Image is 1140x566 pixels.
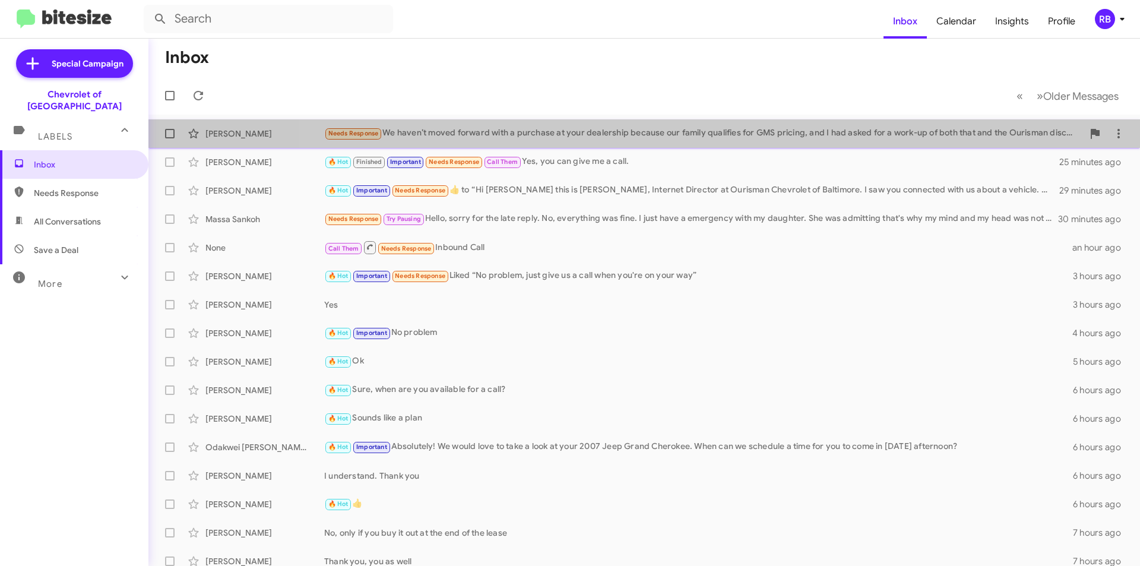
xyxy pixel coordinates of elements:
div: Odakwei [PERSON_NAME] [205,441,324,453]
div: Sounds like a plan [324,412,1073,425]
span: Needs Response [381,245,432,252]
span: Important [356,272,387,280]
span: Finished [356,158,382,166]
span: Special Campaign [52,58,123,69]
a: Inbox [883,4,927,39]
div: [PERSON_NAME] [205,327,324,339]
div: Hello, sorry for the late reply. No, everything was fine. I just have a emergency with my daughte... [324,212,1059,226]
div: [PERSON_NAME] [205,128,324,140]
span: Older Messages [1043,90,1119,103]
a: Calendar [927,4,986,39]
div: [PERSON_NAME] [205,156,324,168]
span: 🔥 Hot [328,186,349,194]
div: No, only if you buy it out at the end of the lease [324,527,1073,539]
div: Liked “No problem, just give us a call when you're on your way” [324,269,1073,283]
a: Special Campaign [16,49,133,78]
div: 6 hours ago [1073,470,1130,482]
nav: Page navigation example [1010,84,1126,108]
div: [PERSON_NAME] [205,384,324,396]
div: No problem [324,326,1072,340]
div: Ok [324,355,1073,368]
span: All Conversations [34,216,101,227]
span: « [1016,88,1023,103]
div: 6 hours ago [1073,498,1130,510]
div: an hour ago [1072,242,1130,254]
h1: Inbox [165,48,209,67]
span: Try Pausing [387,215,421,223]
span: Important [356,186,387,194]
span: Needs Response [328,215,379,223]
div: 6 hours ago [1073,441,1130,453]
div: 6 hours ago [1073,384,1130,396]
div: Absolutely! We would love to take a look at your 2007 Jeep Grand Cherokee. When can we schedule a... [324,440,1073,454]
span: Important [356,329,387,337]
div: 29 minutes ago [1059,185,1130,197]
span: Inbox [34,159,135,170]
span: Call Them [487,158,518,166]
button: Previous [1009,84,1030,108]
div: 7 hours ago [1073,527,1130,539]
span: Important [356,443,387,451]
div: 👍 [324,497,1073,511]
div: [PERSON_NAME] [205,413,324,425]
a: Insights [986,4,1038,39]
span: 🔥 Hot [328,500,349,508]
div: [PERSON_NAME] [205,498,324,510]
span: 🔥 Hot [328,443,349,451]
div: [PERSON_NAME] [205,470,324,482]
span: Save a Deal [34,244,78,256]
div: 5 hours ago [1073,356,1130,368]
div: We haven’t moved forward with a purchase at your dealership because our family qualifies for GMS ... [324,127,1083,140]
div: Sure, when are you available for a call? [324,383,1073,397]
div: Massa Sankoh [205,213,324,225]
div: [PERSON_NAME] [205,270,324,282]
div: [PERSON_NAME] [205,527,324,539]
input: Search [144,5,393,33]
span: Needs Response [395,186,445,194]
span: More [38,279,62,289]
button: Next [1030,84,1126,108]
span: Call Them [328,245,359,252]
span: 🔥 Hot [328,272,349,280]
div: 3 hours ago [1073,299,1130,311]
span: Labels [38,131,72,142]
div: RB [1095,9,1115,29]
span: 🔥 Hot [328,358,349,365]
div: [PERSON_NAME] [205,299,324,311]
span: Needs Response [328,129,379,137]
span: 🔥 Hot [328,329,349,337]
div: [PERSON_NAME] [205,356,324,368]
div: 3 hours ago [1073,270,1130,282]
span: Needs Response [429,158,479,166]
button: RB [1085,9,1127,29]
span: Needs Response [34,187,135,199]
div: 4 hours ago [1072,327,1130,339]
span: Important [390,158,421,166]
div: 6 hours ago [1073,413,1130,425]
div: Inbound Call [324,240,1072,255]
div: Yes, you can give me a call. [324,155,1059,169]
a: Profile [1038,4,1085,39]
span: 🔥 Hot [328,415,349,422]
div: ​👍​ to “ Hi [PERSON_NAME] this is [PERSON_NAME], Internet Director at Ourisman Chevrolet of Balti... [324,184,1059,197]
span: 🔥 Hot [328,158,349,166]
div: I understand. Thank you [324,470,1073,482]
div: 30 minutes ago [1059,213,1130,225]
span: 🔥 Hot [328,386,349,394]
div: Yes [324,299,1073,311]
div: [PERSON_NAME] [205,185,324,197]
span: Needs Response [395,272,445,280]
span: » [1037,88,1043,103]
div: None [205,242,324,254]
div: 25 minutes ago [1059,156,1130,168]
